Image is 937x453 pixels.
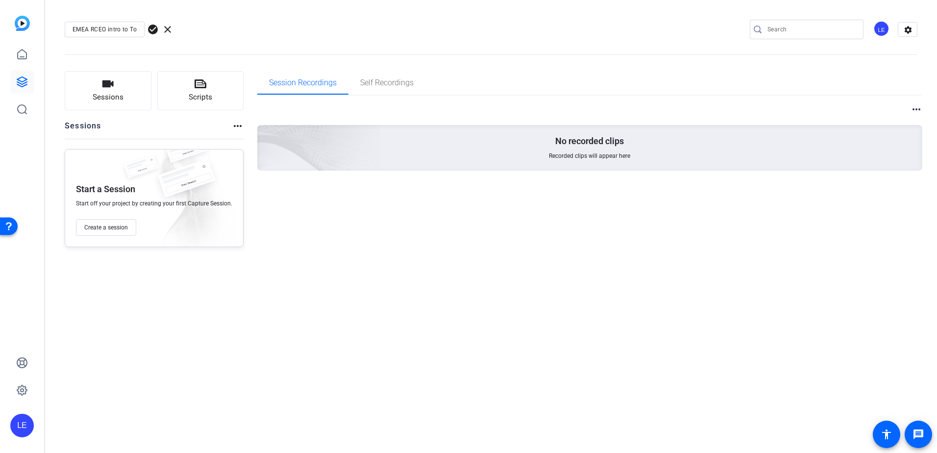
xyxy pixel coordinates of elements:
[149,159,223,208] img: fake-session.png
[159,135,213,171] img: fake-session.png
[873,21,890,38] ngx-avatar: Laura Ellerker
[881,428,892,440] mat-icon: accessibility
[15,16,30,31] img: blue-gradient.svg
[76,219,136,236] button: Create a session
[555,135,624,147] p: No recorded clips
[93,92,123,103] span: Sessions
[767,24,856,35] input: Search
[912,428,924,440] mat-icon: message
[10,414,34,437] div: LE
[911,103,922,115] mat-icon: more_horiz
[84,224,128,231] span: Create a session
[76,183,135,195] p: Start a Session
[232,120,244,132] mat-icon: more_horiz
[65,71,151,110] button: Sessions
[269,79,337,87] span: Session Recordings
[76,200,232,207] span: Start off your project by creating your first Capture Session.
[873,21,889,37] div: LE
[147,24,159,35] span: check_circle
[119,155,163,184] img: fake-session.png
[148,28,381,241] img: embarkstudio-empty-session.png
[157,71,244,110] button: Scripts
[898,23,918,37] mat-icon: settings
[549,152,630,160] span: Recorded clips will appear here
[65,120,101,139] h2: Sessions
[162,24,173,35] span: clear
[73,24,137,35] input: Enter Project Name
[189,92,212,103] span: Scripts
[360,79,414,87] span: Self Recordings
[143,147,238,252] img: embarkstudio-empty-session.png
